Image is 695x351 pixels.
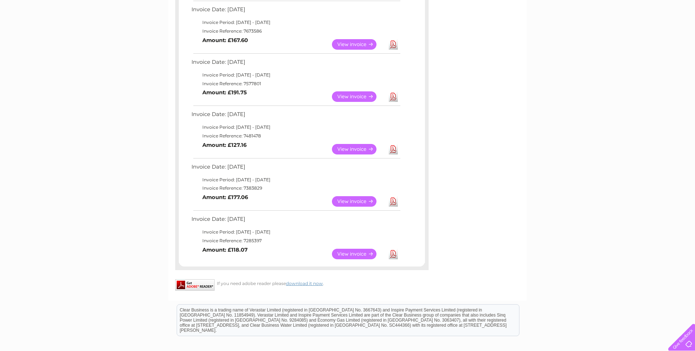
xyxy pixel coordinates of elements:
td: Invoice Reference: 7577801 [190,79,401,88]
td: Invoice Date: [DATE] [190,162,401,175]
a: Contact [647,31,665,36]
td: Invoice Period: [DATE] - [DATE] [190,71,401,79]
a: Log out [671,31,688,36]
td: Invoice Date: [DATE] [190,214,401,228]
a: download it now [286,281,323,286]
a: Download [389,249,398,259]
b: Amount: £191.75 [202,89,247,96]
a: View [332,91,385,102]
div: Clear Business is a trading name of Verastar Limited (registered in [GEOGRAPHIC_DATA] No. 3667643... [177,4,519,35]
td: Invoice Reference: 7383829 [190,184,401,193]
a: View [332,39,385,50]
td: Invoice Period: [DATE] - [DATE] [190,175,401,184]
a: Blog [632,31,643,36]
b: Amount: £177.06 [202,194,248,201]
td: Invoice Date: [DATE] [190,5,401,18]
a: View [332,249,385,259]
a: Download [389,196,398,207]
a: Telecoms [606,31,628,36]
td: Invoice Period: [DATE] - [DATE] [190,18,401,27]
td: Invoice Reference: 7481478 [190,132,401,140]
b: Amount: £127.16 [202,142,247,148]
a: Download [389,91,398,102]
b: Amount: £118.07 [202,247,248,253]
td: Invoice Reference: 7285397 [190,236,401,245]
a: View [332,144,385,154]
a: Water [568,31,581,36]
a: 0333 014 3131 [559,4,608,13]
td: Invoice Period: [DATE] - [DATE] [190,228,401,236]
td: Invoice Period: [DATE] - [DATE] [190,123,401,132]
a: Energy [586,31,602,36]
td: Invoice Date: [DATE] [190,110,401,123]
a: View [332,196,385,207]
b: Amount: £167.60 [202,37,248,44]
img: logo.png [24,19,61,41]
td: Invoice Date: [DATE] [190,57,401,71]
a: Download [389,39,398,50]
div: If you need adobe reader please . [175,279,429,286]
a: Download [389,144,398,154]
td: Invoice Reference: 7673586 [190,27,401,36]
